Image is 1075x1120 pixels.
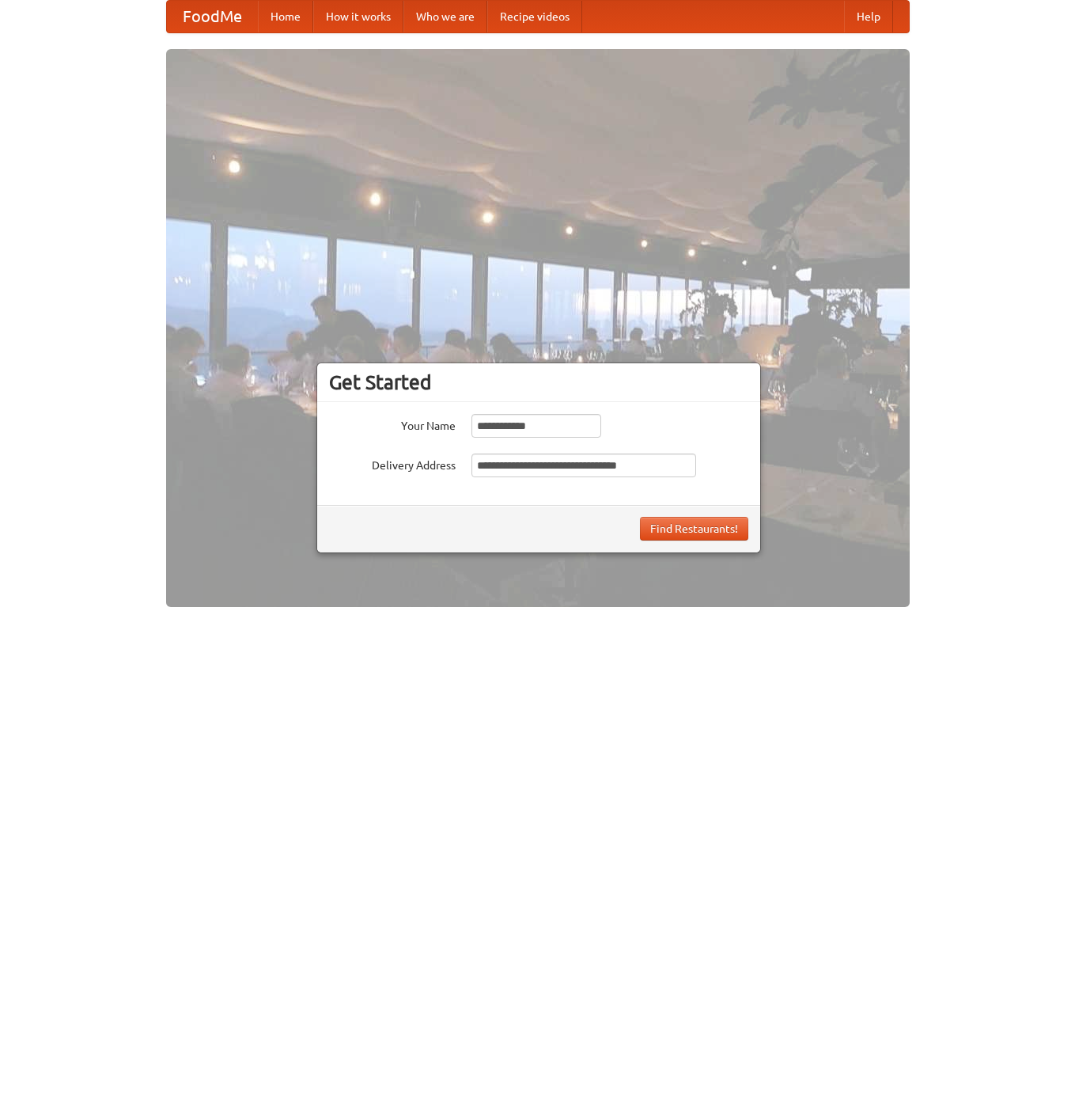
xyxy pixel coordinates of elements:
a: Recipe videos [487,1,582,32]
a: How it works [313,1,403,32]
a: Home [258,1,313,32]
button: Find Restaurants! [640,517,748,541]
label: Delivery Address [329,454,456,473]
a: Who we are [403,1,487,32]
h3: Get Started [329,370,748,394]
a: Help [844,1,893,32]
a: FoodMe [167,1,258,32]
label: Your Name [329,414,456,434]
